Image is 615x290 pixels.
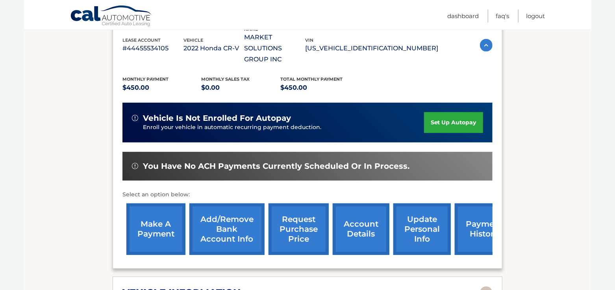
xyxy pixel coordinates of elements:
[269,203,329,255] a: request purchase price
[143,113,291,123] span: vehicle is not enrolled for autopay
[122,76,169,82] span: Monthly Payment
[480,39,493,52] img: accordion-active.svg
[393,203,451,255] a: update personal info
[183,37,203,43] span: vehicle
[132,115,138,121] img: alert-white.svg
[122,37,161,43] span: lease account
[143,161,409,171] span: You have no ACH payments currently scheduled or in process.
[126,203,185,255] a: make a payment
[183,43,245,54] p: 2022 Honda CR-V
[70,5,153,28] a: Cal Automotive
[447,9,479,22] a: Dashboard
[496,9,509,22] a: FAQ's
[305,37,313,43] span: vin
[122,82,202,93] p: $450.00
[424,112,483,133] a: set up autopay
[122,190,493,199] p: Select an option below:
[202,82,281,93] p: $0.00
[280,76,343,82] span: Total Monthly Payment
[202,76,250,82] span: Monthly sales Tax
[244,32,305,65] p: MARKET SOLUTIONS GROUP INC
[122,43,183,54] p: #44455534105
[189,203,265,255] a: Add/Remove bank account info
[280,82,359,93] p: $450.00
[526,9,545,22] a: Logout
[132,163,138,169] img: alert-white.svg
[305,43,438,54] p: [US_VEHICLE_IDENTIFICATION_NUMBER]
[455,203,514,255] a: payment history
[143,123,424,132] p: Enroll your vehicle in automatic recurring payment deduction.
[333,203,389,255] a: account details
